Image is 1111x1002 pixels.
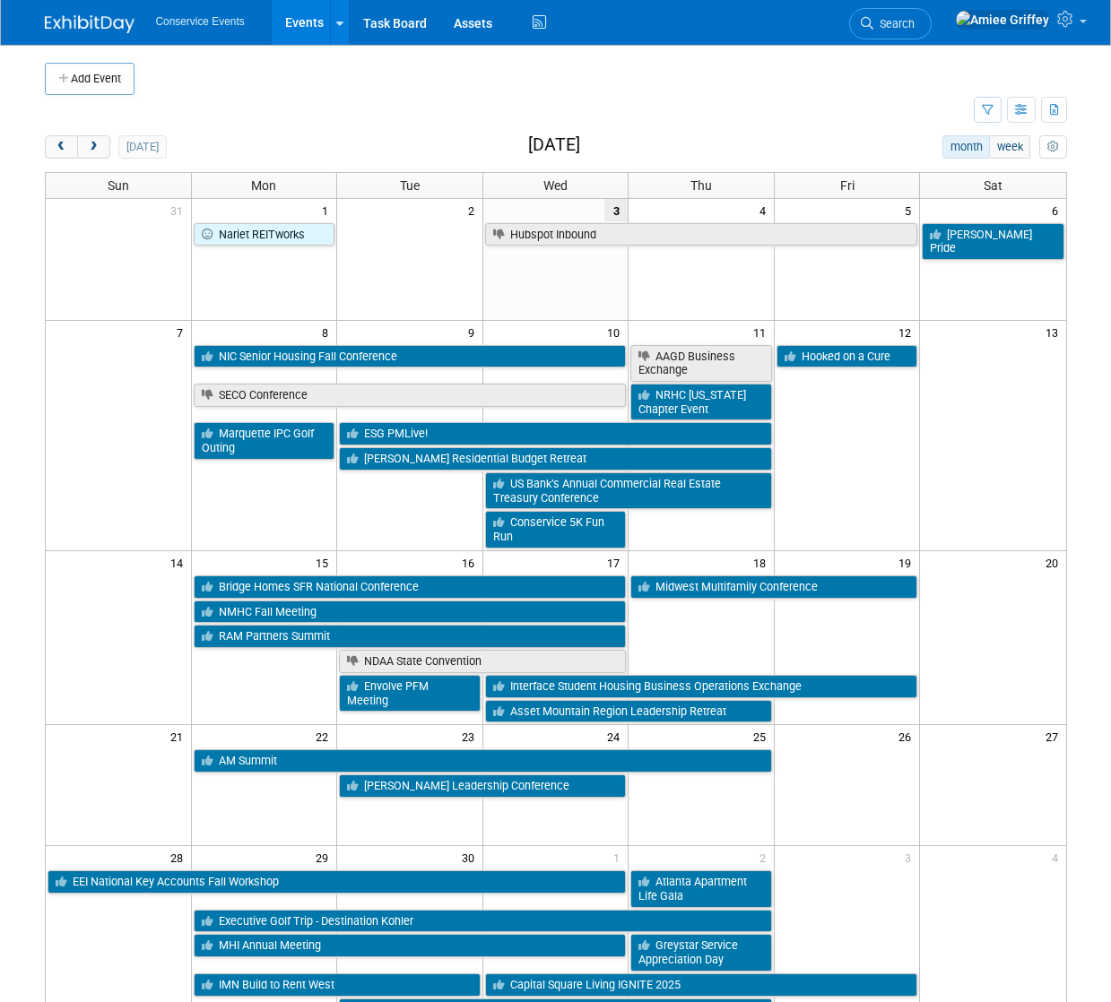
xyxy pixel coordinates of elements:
a: Nariet REITworks [194,223,335,246]
a: Interface Student Housing Business Operations Exchange [485,675,918,698]
span: 18 [751,551,774,574]
a: Hubspot Inbound [485,223,918,246]
i: Personalize Calendar [1047,142,1059,153]
button: month [942,135,990,159]
span: Tue [400,178,420,193]
span: 3 [604,199,628,221]
a: SECO Conference [194,384,627,407]
span: 10 [605,321,628,343]
span: 29 [314,846,336,868]
span: 30 [460,846,482,868]
span: Fri [840,178,855,193]
span: 9 [466,321,482,343]
span: 3 [903,846,919,868]
a: Search [849,8,932,39]
a: Envolve PFM Meeting [339,675,481,712]
a: Midwest Multifamily Conference [630,575,917,599]
a: Hooked on a Cure [777,345,918,368]
span: 2 [758,846,774,868]
a: [PERSON_NAME] Residential Budget Retreat [339,447,772,471]
span: Search [873,17,915,30]
span: 31 [169,199,191,221]
span: 25 [751,725,774,747]
h2: [DATE] [528,135,580,155]
img: ExhibitDay [45,15,135,33]
a: AAGD Business Exchange [630,345,772,382]
a: AM Summit [194,749,772,773]
a: ESG PMLive! [339,422,772,445]
span: 17 [605,551,628,574]
span: 26 [897,725,919,747]
span: 8 [320,321,336,343]
span: 2 [466,199,482,221]
span: 12 [897,321,919,343]
a: Conservice 5K Fun Run [485,511,627,548]
span: Thu [690,178,712,193]
a: Asset Mountain Region Leadership Retreat [485,700,772,723]
span: Mon [251,178,276,193]
span: 5 [903,199,919,221]
span: 15 [314,551,336,574]
span: Wed [543,178,568,193]
button: myCustomButton [1039,135,1066,159]
a: NRHC [US_STATE] Chapter Event [630,384,772,420]
a: NIC Senior Housing Fall Conference [194,345,627,368]
button: next [77,135,110,159]
span: 1 [612,846,628,868]
span: 21 [169,725,191,747]
span: 4 [1050,846,1066,868]
span: 22 [314,725,336,747]
span: Sat [984,178,1003,193]
span: 19 [897,551,919,574]
span: 20 [1044,551,1066,574]
a: Executive Golf Trip - Destination Kohler [194,910,772,933]
a: [PERSON_NAME] Leadership Conference [339,774,626,798]
a: NDAA State Convention [339,650,626,673]
a: IMN Build to Rent West [194,973,481,997]
span: 14 [169,551,191,574]
a: RAM Partners Summit [194,625,627,648]
span: 6 [1050,199,1066,221]
a: EEI National Key Accounts Fall Workshop [48,870,627,894]
a: Bridge Homes SFR National Conference [194,575,627,599]
span: 24 [605,725,628,747]
a: Marquette IPC Golf Outing [194,422,335,459]
span: 4 [758,199,774,221]
button: week [989,135,1030,159]
img: Amiee Griffey [955,10,1050,30]
button: Add Event [45,63,135,95]
span: Conservice Events [156,15,245,28]
a: US Bank’s Annual Commercial Real Estate Treasury Conference [485,472,772,509]
span: 7 [175,321,191,343]
span: 27 [1044,725,1066,747]
a: MHI Annual Meeting [194,934,627,957]
span: 23 [460,725,482,747]
a: Atlanta Apartment Life Gala [630,870,772,907]
span: 13 [1044,321,1066,343]
span: 11 [751,321,774,343]
button: [DATE] [118,135,166,159]
button: prev [45,135,78,159]
span: 28 [169,846,191,868]
a: [PERSON_NAME] Pride [922,223,1063,260]
span: 1 [320,199,336,221]
a: Capital Square Living IGNITE 2025 [485,973,918,997]
a: Greystar Service Appreciation Day [630,934,772,971]
span: 16 [460,551,482,574]
span: Sun [108,178,129,193]
a: NMHC Fall Meeting [194,600,627,624]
